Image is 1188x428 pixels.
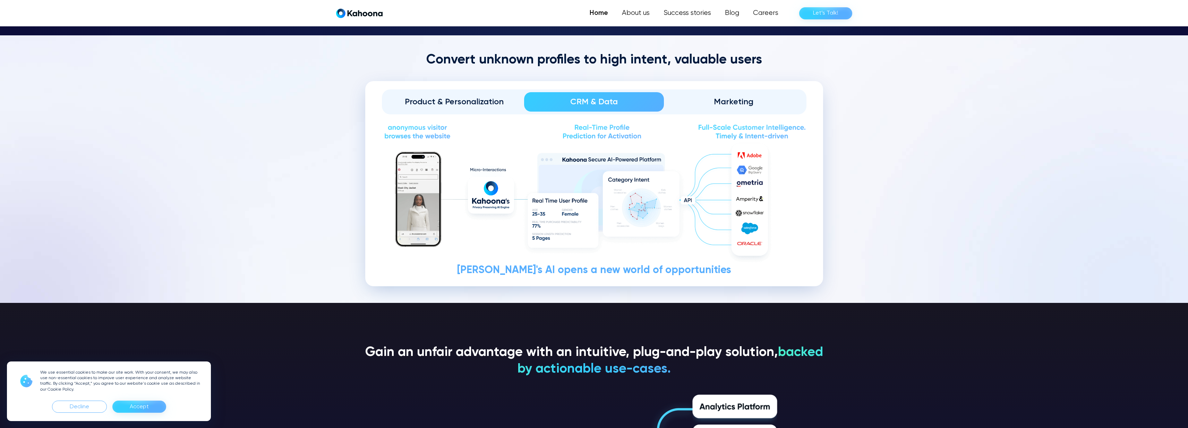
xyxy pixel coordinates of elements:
[583,6,615,20] a: Home
[382,265,806,276] div: [PERSON_NAME]'s AI opens a new world of opportunities
[813,8,838,19] div: Let’s Talk!
[674,96,794,107] div: Marketing
[70,401,89,412] div: Decline
[52,401,107,413] div: Decline
[615,6,657,20] a: About us
[657,6,718,20] a: Success stories
[534,96,654,107] div: CRM & Data
[112,401,166,413] div: Accept
[365,52,823,69] h2: Convert unknown profiles to high intent, valuable users
[799,7,852,19] a: Let’s Talk!
[40,370,203,392] p: We use essential cookies to make our site work. With your consent, we may also use non-essential ...
[718,6,746,20] a: Blog
[746,6,785,20] a: Careers
[394,96,515,107] div: Product & Personalization
[365,344,823,378] h3: Gain an unfair advantage with an intuitive, plug-and-play solution,
[130,401,149,412] div: Accept
[336,8,383,18] a: home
